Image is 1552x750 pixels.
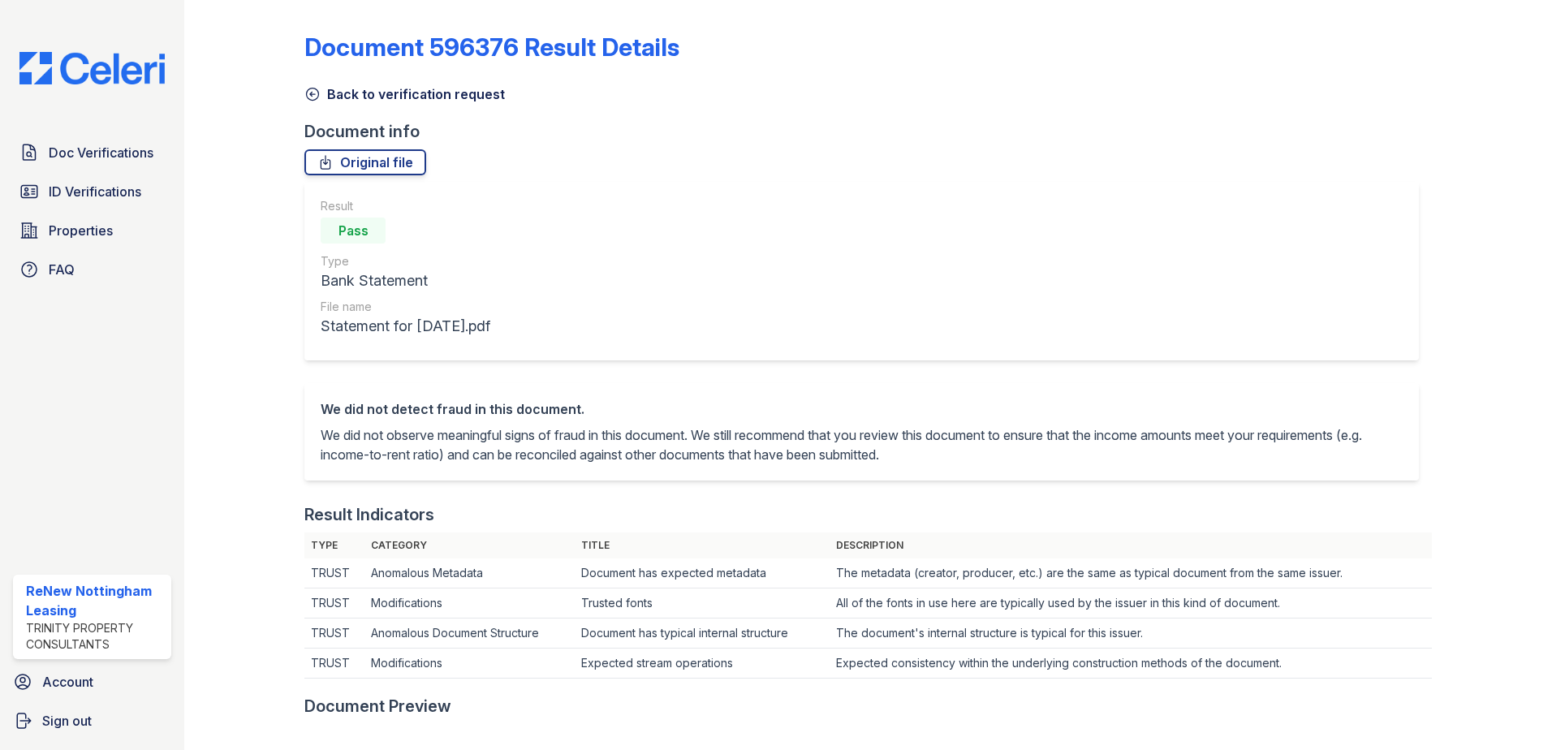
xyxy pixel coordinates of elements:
[42,672,93,692] span: Account
[304,120,1432,143] div: Document info
[830,649,1432,679] td: Expected consistency within the underlying construction methods of the document.
[575,588,830,619] td: Trusted fonts
[26,581,165,620] div: ReNew Nottingham Leasing
[304,32,679,62] a: Document 596376 Result Details
[575,558,830,588] td: Document has expected metadata
[830,558,1432,588] td: The metadata (creator, producer, etc.) are the same as typical document from the same issuer.
[304,619,364,649] td: TRUST
[13,214,171,247] a: Properties
[364,649,575,679] td: Modifications
[321,299,490,315] div: File name
[42,711,92,731] span: Sign out
[830,588,1432,619] td: All of the fonts in use here are typically used by the issuer in this kind of document.
[49,143,153,162] span: Doc Verifications
[304,532,364,558] th: Type
[304,588,364,619] td: TRUST
[321,253,490,269] div: Type
[321,269,490,292] div: Bank Statement
[364,558,575,588] td: Anomalous Metadata
[575,619,830,649] td: Document has typical internal structure
[321,425,1403,464] p: We did not observe meaningful signs of fraud in this document. We still recommend that you review...
[575,649,830,679] td: Expected stream operations
[49,182,141,201] span: ID Verifications
[304,84,505,104] a: Back to verification request
[6,705,178,737] a: Sign out
[304,649,364,679] td: TRUST
[575,532,830,558] th: Title
[26,620,165,653] div: Trinity Property Consultants
[321,399,1403,419] div: We did not detect fraud in this document.
[364,588,575,619] td: Modifications
[6,52,178,84] img: CE_Logo_Blue-a8612792a0a2168367f1c8372b55b34899dd931a85d93a1a3d3e32e68fde9ad4.png
[304,558,364,588] td: TRUST
[830,532,1432,558] th: Description
[321,218,386,244] div: Pass
[13,175,171,208] a: ID Verifications
[13,253,171,286] a: FAQ
[321,315,490,338] div: Statement for [DATE].pdf
[49,260,75,279] span: FAQ
[321,198,490,214] div: Result
[830,619,1432,649] td: The document's internal structure is typical for this issuer.
[304,149,426,175] a: Original file
[364,619,575,649] td: Anomalous Document Structure
[13,136,171,169] a: Doc Verifications
[304,695,451,718] div: Document Preview
[304,503,434,526] div: Result Indicators
[364,532,575,558] th: Category
[6,666,178,698] a: Account
[49,221,113,240] span: Properties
